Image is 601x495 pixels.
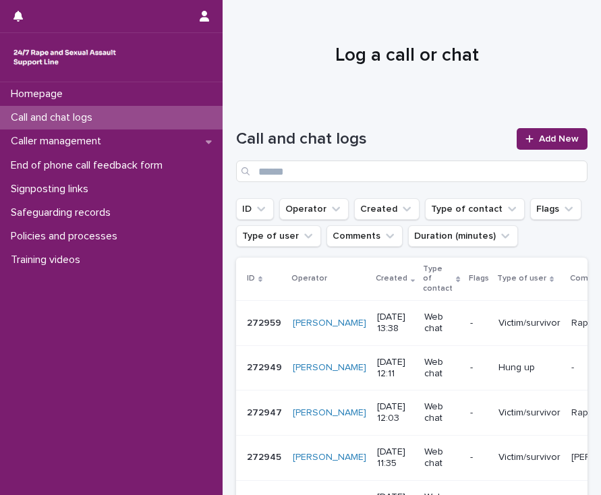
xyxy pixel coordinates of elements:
[425,198,525,220] button: Type of contact
[5,88,74,100] p: Homepage
[5,230,128,243] p: Policies and processes
[423,262,453,296] p: Type of contact
[5,254,91,266] p: Training videos
[470,362,488,374] p: -
[11,44,119,71] img: rhQMoQhaT3yELyF149Cw
[571,359,577,374] p: -
[470,452,488,463] p: -
[470,407,488,419] p: -
[424,446,459,469] p: Web chat
[247,359,285,374] p: 272949
[377,357,413,380] p: [DATE] 12:11
[497,271,546,286] p: Type of user
[236,161,588,182] input: Search
[498,407,561,419] p: Victim/survivor
[498,318,561,329] p: Victim/survivor
[469,271,489,286] p: Flags
[236,225,321,247] button: Type of user
[470,318,488,329] p: -
[517,128,588,150] a: Add New
[424,357,459,380] p: Web chat
[279,198,349,220] button: Operator
[424,401,459,424] p: Web chat
[293,452,366,463] a: [PERSON_NAME]
[236,129,509,149] h1: Call and chat logs
[377,401,413,424] p: [DATE] 12:03
[236,45,577,67] h1: Log a call or chat
[5,183,99,196] p: Signposting links
[424,312,459,334] p: Web chat
[498,452,561,463] p: Victim/survivor
[377,312,413,334] p: [DATE] 13:38
[293,362,366,374] a: [PERSON_NAME]
[408,225,518,247] button: Duration (minutes)
[293,318,366,329] a: [PERSON_NAME]
[354,198,420,220] button: Created
[326,225,403,247] button: Comments
[5,159,173,172] p: End of phone call feedback form
[5,135,112,148] p: Caller management
[291,271,327,286] p: Operator
[247,271,255,286] p: ID
[247,449,284,463] p: 272945
[377,446,413,469] p: [DATE] 11:35
[247,315,284,329] p: 272959
[5,206,121,219] p: Safeguarding records
[293,407,366,419] a: [PERSON_NAME]
[376,271,407,286] p: Created
[498,362,561,374] p: Hung up
[530,198,581,220] button: Flags
[247,405,285,419] p: 272947
[236,198,274,220] button: ID
[539,134,579,144] span: Add New
[5,111,103,124] p: Call and chat logs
